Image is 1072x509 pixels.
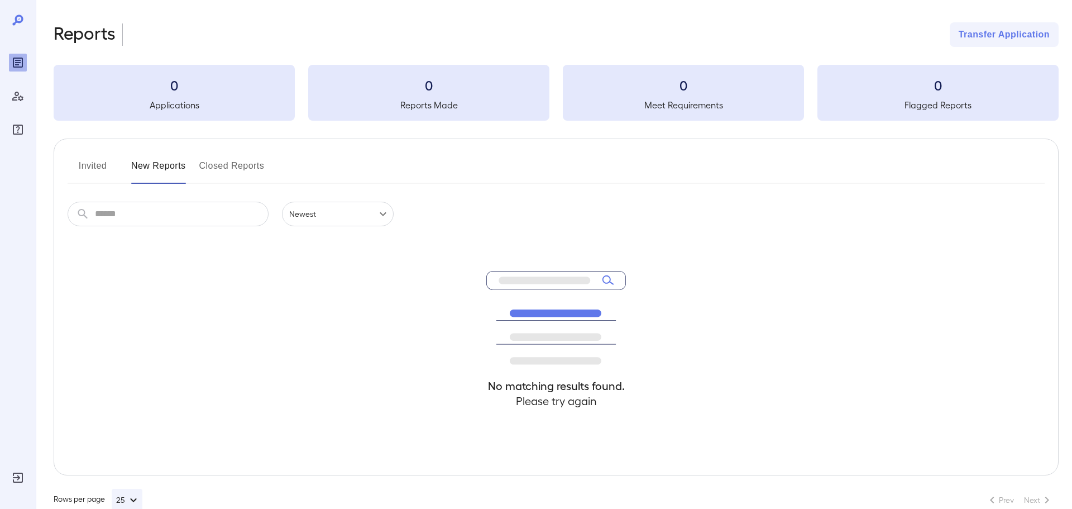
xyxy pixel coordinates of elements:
[308,76,549,94] h3: 0
[68,157,118,184] button: Invited
[282,202,394,226] div: Newest
[9,469,27,487] div: Log Out
[54,98,295,112] h5: Applications
[199,157,265,184] button: Closed Reports
[817,76,1059,94] h3: 0
[563,76,804,94] h3: 0
[817,98,1059,112] h5: Flagged Reports
[563,98,804,112] h5: Meet Requirements
[980,491,1059,509] nav: pagination navigation
[9,87,27,105] div: Manage Users
[54,22,116,47] h2: Reports
[486,393,626,408] h4: Please try again
[9,54,27,72] div: Reports
[131,157,186,184] button: New Reports
[54,65,1059,121] summary: 0Applications0Reports Made0Meet Requirements0Flagged Reports
[54,76,295,94] h3: 0
[950,22,1059,47] button: Transfer Application
[486,378,626,393] h4: No matching results found.
[308,98,549,112] h5: Reports Made
[9,121,27,139] div: FAQ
